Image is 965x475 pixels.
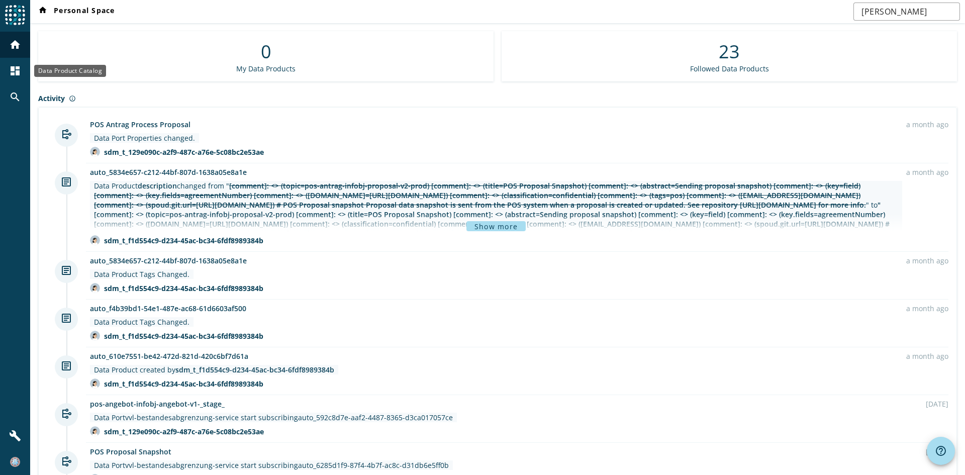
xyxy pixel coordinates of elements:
img: avatar [90,378,100,389]
div: sdm_t_f1d554c9-d234-45ac-bc34-6fdf8989384b [104,236,263,245]
a: POS Antrag Process Proposal [90,120,190,129]
div: [DATE] [926,399,948,409]
img: avatar [90,283,100,293]
div: sdm_t_129e090c-a2f9-487c-a76e-5c08bc2e53ae [104,427,264,436]
div: Data Port auto_592c8d7e-aaf2-4487-8365-d3ca017057ce [94,413,453,422]
a: auto_f4b39bd1-54e1-487e-ac68-61d6603af500 [90,304,246,313]
mat-icon: dashboard [9,65,21,77]
a: auto_5834e657-c212-44bf-807d-1638a05e8a1e [90,256,247,265]
div: a month ago [906,351,948,361]
span: sdm_t_f1d554c9-d234-45ac-bc34-6fdf8989384b [175,365,334,374]
span: description [138,181,177,191]
div: My Data Products [236,64,296,73]
img: spoud-logo.svg [5,5,25,25]
span: Personal Space [37,6,115,18]
span: Show more [474,223,518,230]
div: 0 [261,39,271,64]
a: pos-angebot-infobj-angebot-v1-_stage_ [90,399,225,409]
button: Show more [466,221,526,231]
div: Activity [38,93,957,103]
div: [DATE] [926,447,948,456]
span: vvl-bestandesabgrenzung-service start subscribing [125,460,298,470]
div: Data Product changed from " " to [94,181,898,238]
img: b28d7089fc7f568b7cf4f15cd2d7c539 [10,457,20,467]
div: Data Port Properties changed. [94,133,195,143]
div: Followed Data Products [690,64,769,73]
div: sdm_t_f1d554c9-d234-45ac-bc34-6fdf8989384b [104,283,263,293]
img: avatar [90,235,100,245]
div: Data Product Tags Changed. [94,269,189,279]
a: POS Proposal Snapshot [90,447,171,456]
img: avatar [90,147,100,157]
div: sdm_t_129e090c-a2f9-487c-a76e-5c08bc2e53ae [104,147,264,157]
span: [comment]: <> (topic=pos-antrag-infobj-proposal-v2-prod) [comment]: <> (title=POS Proposal Snapsh... [94,181,866,210]
div: sdm_t_f1d554c9-d234-45ac-bc34-6fdf8989384b [104,331,263,341]
a: auto_5834e657-c212-44bf-807d-1638a05e8a1e [90,167,247,177]
div: 23 [719,39,740,64]
button: Personal Space [33,3,119,21]
div: Data Product Catalog [34,65,106,77]
div: a month ago [906,304,948,313]
div: a month ago [906,256,948,265]
mat-icon: home [37,6,49,18]
mat-icon: build [9,430,21,442]
div: a month ago [906,120,948,129]
mat-icon: help_outline [935,445,947,457]
mat-icon: search [9,91,21,103]
mat-icon: home [9,39,21,51]
div: sdm_t_f1d554c9-d234-45ac-bc34-6fdf8989384b [104,379,263,389]
div: Data Product created by [94,365,334,374]
div: a month ago [906,167,948,177]
img: avatar [90,331,100,341]
a: auto_610e7551-be42-472d-821d-420c6bf7d61a [90,351,248,361]
mat-icon: info_outline [69,95,76,102]
span: vvl-bestandesabgrenzung-service start subscribing [125,413,298,422]
div: Data Product Tags Changed. [94,317,189,327]
img: avatar [90,426,100,436]
div: Data Port auto_6285d1f9-87f4-4b7f-ac8c-d31db6e5ff0b [94,460,449,470]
